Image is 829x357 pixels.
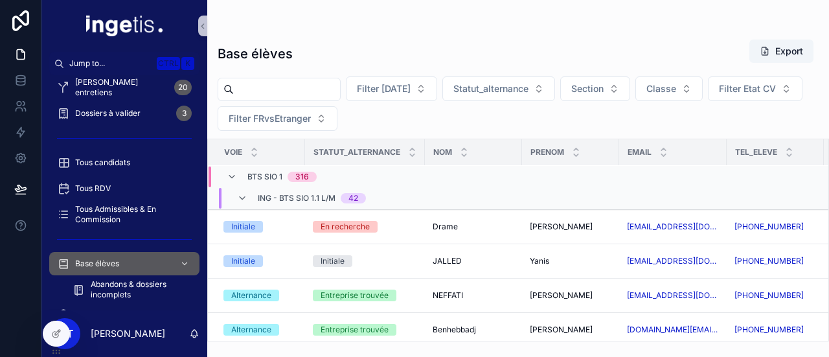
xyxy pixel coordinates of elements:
span: Base élèves [75,259,119,269]
button: Jump to...CtrlK [49,52,199,75]
span: Tous Admissibles & En Commission [75,204,187,225]
a: Alternance [223,324,297,336]
div: 316 [295,172,309,182]
span: [PERSON_NAME] [530,290,593,301]
div: En recherche [321,221,370,233]
div: 42 [348,193,358,203]
div: Initiale [231,221,255,233]
a: Benhebbadj [433,325,514,335]
a: JALLED [433,256,514,266]
span: Email [628,147,652,157]
span: Prenom [530,147,564,157]
span: Filter Etat CV [719,82,776,95]
a: Initiale [313,255,417,267]
span: Dossiers à valider [75,108,141,119]
button: Select Button [218,106,337,131]
button: Select Button [560,76,630,101]
p: [PERSON_NAME] [91,327,165,340]
span: Voie [224,147,242,157]
div: Alternance [231,290,271,301]
a: [PHONE_NUMBER] [734,222,816,232]
span: [PERSON_NAME] entretiens [75,77,169,98]
span: NEFFATI [433,290,463,301]
h1: Base élèves [218,45,293,63]
a: [EMAIL_ADDRESS][DOMAIN_NAME] [627,222,719,232]
a: [PHONE_NUMBER] [734,256,804,266]
span: NOM [433,147,452,157]
a: Tous RDV [49,177,199,200]
span: Tous RDV [75,183,111,194]
a: Entreprise trouvée [313,324,417,336]
a: [DOMAIN_NAME][EMAIL_ADDRESS][DOMAIN_NAME] [627,325,719,335]
div: Initiale [231,255,255,267]
button: Select Button [635,76,703,101]
div: 3 [176,106,192,121]
span: Abandons & dossiers incomplets [91,279,187,300]
img: App logo [86,16,163,36]
div: scrollable content [41,75,207,310]
a: Tous candidats [49,151,199,174]
span: Ctrl [157,57,180,70]
span: Drame [433,222,458,232]
span: Yanis [530,256,549,266]
a: Abandons & dossiers incomplets [65,278,199,301]
a: [PHONE_NUMBER] [734,256,816,266]
span: Statut_alternance [313,147,400,157]
a: [EMAIL_ADDRESS][DOMAIN_NAME] [627,290,719,301]
div: Alternance [231,324,271,336]
a: [PHONE_NUMBER] [734,290,816,301]
div: Entreprise trouvée [321,290,389,301]
a: NEFFATI [433,290,514,301]
div: Initiale [321,255,345,267]
span: ING - BTS SIO 1.1 L/M [258,193,335,203]
span: Classe [646,82,676,95]
span: Benhebbadj [433,325,476,335]
a: [PERSON_NAME] entretiens20 [49,76,199,99]
button: Select Button [442,76,555,101]
a: [PHONE_NUMBER] [734,325,804,335]
a: [PERSON_NAME] [530,222,611,232]
span: Tel_eleve [735,147,777,157]
div: 20 [174,80,192,95]
span: Jump to... [69,58,152,69]
span: K [183,58,193,69]
button: Export [749,40,813,63]
a: [EMAIL_ADDRESS][DOMAIN_NAME] [627,256,719,266]
span: Filter [DATE] [357,82,411,95]
a: En recherche [313,221,417,233]
a: [PERSON_NAME] [530,290,611,301]
a: [PHONE_NUMBER] [734,222,804,232]
span: [PERSON_NAME] [530,222,593,232]
a: Drame [433,222,514,232]
a: [PHONE_NUMBER] [734,290,804,301]
a: Yanis [530,256,611,266]
span: BTS SIO 1 [247,172,282,182]
a: [PERSON_NAME] [530,325,611,335]
button: Select Button [708,76,802,101]
span: JALLED [433,256,462,266]
span: Section [571,82,604,95]
a: Alternance [223,290,297,301]
a: Initiale [223,255,297,267]
a: Tous Admissibles & En Commission [49,203,199,226]
a: Base élèves [49,252,199,275]
a: [PHONE_NUMBER] [734,325,816,335]
a: Dossiers à valider3 [49,102,199,125]
a: Entreprise trouvée [313,290,417,301]
div: Entreprise trouvée [321,324,389,336]
span: [PERSON_NAME] [530,325,593,335]
span: Statut_alternance [453,82,528,95]
a: Initiale [223,221,297,233]
span: Filter FRvsEtranger [229,112,311,125]
span: Tous candidats [75,157,130,168]
button: Select Button [346,76,437,101]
